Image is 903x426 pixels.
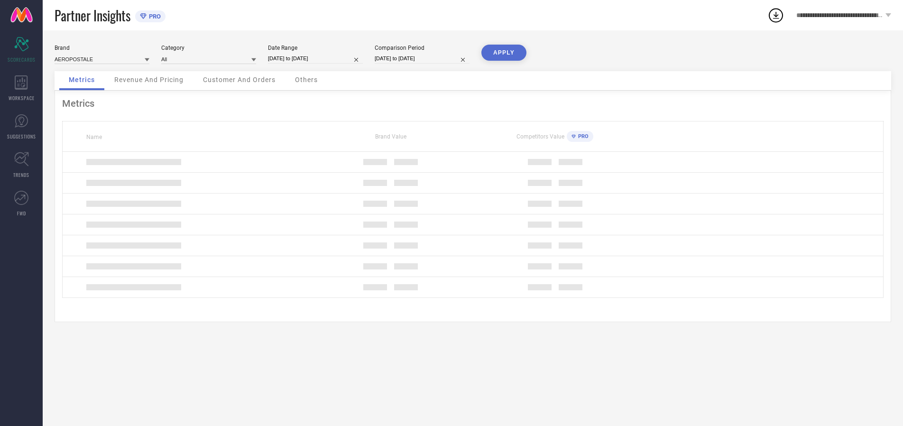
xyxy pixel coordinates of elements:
span: PRO [576,133,589,139]
button: APPLY [481,45,526,61]
span: WORKSPACE [9,94,35,102]
span: Metrics [69,76,95,83]
div: Category [161,45,256,51]
div: Metrics [62,98,884,109]
span: Brand Value [375,133,406,140]
span: Customer And Orders [203,76,276,83]
span: FWD [17,210,26,217]
span: Competitors Value [516,133,564,140]
div: Brand [55,45,149,51]
input: Select comparison period [375,54,470,64]
span: SUGGESTIONS [7,133,36,140]
div: Open download list [767,7,784,24]
span: Others [295,76,318,83]
input: Select date range [268,54,363,64]
span: Name [86,134,102,140]
span: TRENDS [13,171,29,178]
span: SCORECARDS [8,56,36,63]
span: PRO [147,13,161,20]
div: Date Range [268,45,363,51]
div: Comparison Period [375,45,470,51]
span: Revenue And Pricing [114,76,184,83]
span: Partner Insights [55,6,130,25]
